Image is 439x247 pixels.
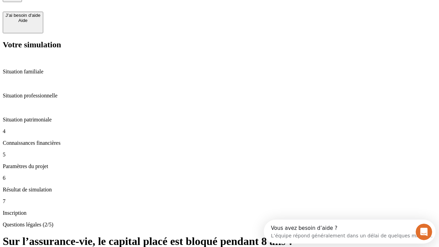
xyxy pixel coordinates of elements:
[3,198,436,204] p: 7
[3,117,436,123] p: Situation patrimoniale
[7,11,169,19] div: L’équipe répond généralement dans un délai de quelques minutes.
[3,69,436,75] p: Situation familiale
[3,12,43,33] button: J’ai besoin d'aideAide
[3,93,436,99] p: Situation professionnelle
[3,222,436,228] p: Questions légales (2/5)
[3,3,189,22] div: Ouvrir le Messenger Intercom
[3,187,436,193] p: Résultat de simulation
[264,220,436,244] iframe: Intercom live chat discovery launcher
[3,128,436,134] p: 4
[3,175,436,181] p: 6
[5,18,40,23] div: Aide
[3,140,436,146] p: Connaissances financières
[7,6,169,11] div: Vous avez besoin d’aide ?
[5,13,40,18] div: J’ai besoin d'aide
[3,210,436,216] p: Inscription
[3,152,436,158] p: 5
[3,40,436,49] h2: Votre simulation
[416,224,432,240] iframe: Intercom live chat
[3,163,436,169] p: Paramètres du projet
